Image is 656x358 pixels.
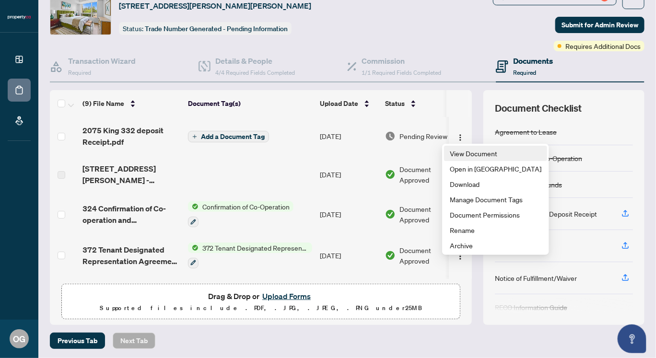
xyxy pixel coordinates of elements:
[450,179,541,189] span: Download
[399,131,447,141] span: Pending Review
[82,125,180,148] span: 2075 King 332 deposit Receipt.pdf
[82,163,180,186] span: [STREET_ADDRESS][PERSON_NAME] - Invoice.pdf
[320,98,358,109] span: Upload Date
[316,194,381,235] td: [DATE]
[450,240,541,251] span: Archive
[68,302,454,314] p: Supported files include .PDF, .JPG, .JPEG, .PNG under 25 MB
[513,69,536,76] span: Required
[50,333,105,349] button: Previous Tab
[450,209,541,220] span: Document Permissions
[385,209,396,219] img: Document Status
[495,102,582,115] span: Document Checklist
[68,69,91,76] span: Required
[62,284,460,320] span: Drag & Drop orUpload FormsSupported files include .PDF, .JPG, .JPEG, .PNG under25MB
[316,276,381,317] td: [DATE]
[457,253,464,260] img: Logo
[188,130,269,143] button: Add a Document Tag
[82,203,180,226] span: 324 Confirmation of Co-operation and Representation - Tenant_Landlord - PropTx-OREA_[DATE] 12_50_...
[385,98,405,109] span: Status
[450,148,541,159] span: View Document
[453,248,468,263] button: Logo
[184,90,316,117] th: Document Tag(s)
[381,90,463,117] th: Status
[562,17,638,33] span: Submit for Admin Review
[450,163,541,174] span: Open in [GEOGRAPHIC_DATA]
[453,128,468,144] button: Logo
[399,204,459,225] span: Document Approved
[362,69,441,76] span: 1/1 Required Fields Completed
[79,90,184,117] th: (9) File Name
[113,333,155,349] button: Next Tab
[82,244,180,267] span: 372 Tenant Designated Representation Agreement - PropTx-OREA_[DATE] 22_46_34.pdf
[565,41,641,51] span: Requires Additional Docs
[199,243,312,253] span: 372 Tenant Designated Representation Agreement with Company Schedule A
[495,273,577,283] div: Notice of Fulfillment/Waiver
[188,243,199,253] img: Status Icon
[82,98,124,109] span: (9) File Name
[13,332,25,346] span: OG
[555,17,644,33] button: Submit for Admin Review
[68,55,136,67] h4: Transaction Wizard
[188,201,293,227] button: Status IconConfirmation of Co-Operation
[399,164,459,185] span: Document Approved
[8,14,31,20] img: logo
[58,333,97,348] span: Previous Tab
[385,250,396,261] img: Document Status
[188,201,199,212] img: Status Icon
[201,133,265,140] span: Add a Document Tag
[450,225,541,235] span: Rename
[208,290,314,302] span: Drag & Drop or
[316,235,381,276] td: [DATE]
[457,134,464,141] img: Logo
[450,194,541,205] span: Manage Document Tags
[513,55,553,67] h4: Documents
[399,245,459,266] span: Document Approved
[188,243,312,268] button: Status Icon372 Tenant Designated Representation Agreement with Company Schedule A
[259,290,314,302] button: Upload Forms
[215,69,295,76] span: 4/4 Required Fields Completed
[199,201,293,212] span: Confirmation of Co-Operation
[215,55,295,67] h4: Details & People
[119,22,292,35] div: Status:
[362,55,441,67] h4: Commission
[495,127,557,137] div: Agreement to Lease
[316,155,381,194] td: [DATE]
[385,169,396,180] img: Document Status
[316,90,381,117] th: Upload Date
[316,117,381,155] td: [DATE]
[618,324,646,353] button: Open asap
[145,24,288,33] span: Trade Number Generated - Pending Information
[188,131,269,142] button: Add a Document Tag
[192,134,197,139] span: plus
[385,131,396,141] img: Document Status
